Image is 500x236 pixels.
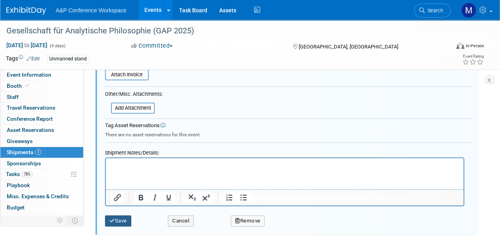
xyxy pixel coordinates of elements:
[0,169,83,180] a: Tasks78%
[105,130,470,138] div: There are no asset reservations for this event.
[49,43,66,48] span: (4 days)
[0,180,83,191] a: Playbook
[35,149,41,155] span: 1
[4,24,443,38] div: Gesellschaft für Analytische Philosophie (GAP 2025)
[168,215,194,226] button: Cancel
[7,182,30,188] span: Playbook
[462,54,484,58] div: Event Rating
[6,171,33,177] span: Tasks
[7,204,25,211] span: Budget
[299,44,398,50] span: [GEOGRAPHIC_DATA], [GEOGRAPHIC_DATA]
[7,215,60,222] span: ROI, Objectives & ROO
[425,8,443,14] span: Search
[0,103,83,113] a: Travel Reservations
[6,42,48,49] span: [DATE] [DATE]
[414,41,484,53] div: Event Format
[7,116,53,122] span: Conference Report
[0,70,83,80] a: Event Information
[0,125,83,135] a: Asset Reservations
[134,192,148,203] button: Bold
[461,3,476,18] img: Matt Hambridge
[105,122,470,130] div: Tag Asset Reservations:
[0,136,83,147] a: Giveaways
[105,146,464,157] div: Shipment Notes/Details:
[0,202,83,213] a: Budget
[0,92,83,103] a: Staff
[0,147,83,158] a: Shipments1
[0,213,83,224] a: ROI, Objectives & ROO
[185,192,199,203] button: Subscript
[237,192,250,203] button: Bullet list
[106,158,463,189] iframe: Rich Text Area
[67,215,84,226] td: Toggle Event Tabs
[7,127,54,133] span: Asset Reservations
[0,114,83,124] a: Conference Report
[7,149,41,155] span: Shipments
[7,193,69,199] span: Misc. Expenses & Credits
[7,94,19,100] span: Staff
[53,215,67,226] td: Personalize Event Tab Strip
[231,215,265,226] button: Remove
[105,91,163,100] div: Other/Misc. Attachments:
[27,56,40,62] a: Edit
[56,7,126,14] span: A&P Conference Workspace
[162,192,175,203] button: Underline
[456,43,464,49] img: Format-Inperson.png
[465,43,484,49] div: In-Person
[22,171,33,177] span: 78%
[7,104,55,111] span: Travel Reservations
[25,83,29,88] i: Booth reservation complete
[111,192,124,203] button: Insert/edit link
[23,42,31,48] span: to
[0,158,83,169] a: Sponsorships
[6,7,46,15] img: ExhibitDay
[47,55,89,63] div: Unmanned stand
[199,192,213,203] button: Superscript
[0,81,83,91] a: Booth
[7,160,41,166] span: Sponsorships
[7,72,51,78] span: Event Information
[414,4,451,17] a: Search
[148,192,161,203] button: Italic
[223,192,236,203] button: Numbered list
[0,191,83,202] a: Misc. Expenses & Credits
[105,215,131,226] button: Save
[7,83,31,89] span: Booth
[7,138,33,144] span: Giveaways
[6,54,40,64] td: Tags
[128,42,176,50] button: Committed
